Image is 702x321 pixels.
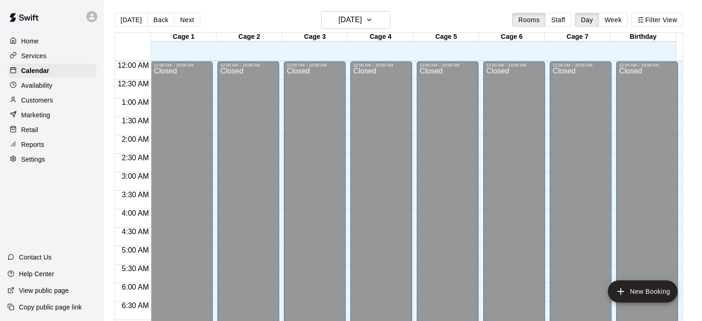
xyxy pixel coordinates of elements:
[19,269,54,279] p: Help Center
[120,228,151,236] span: 4:30 AM
[348,33,413,42] div: Cage 4
[479,33,545,42] div: Cage 6
[7,93,96,107] a: Customers
[120,154,151,162] span: 2:30 AM
[287,63,343,67] div: 12:00 AM – 10:00 AM
[19,303,82,312] p: Copy public page link
[21,36,39,46] p: Home
[321,11,390,29] button: [DATE]
[545,33,610,42] div: Cage 7
[21,110,50,120] p: Marketing
[120,98,151,106] span: 1:00 AM
[120,191,151,199] span: 3:30 AM
[151,33,216,42] div: Cage 1
[414,33,479,42] div: Cage 5
[21,155,45,164] p: Settings
[599,13,628,27] button: Week
[420,63,476,67] div: 12:00 AM – 10:00 AM
[120,172,151,180] span: 3:00 AM
[19,253,52,262] p: Contact Us
[545,13,571,27] button: Staff
[619,63,675,67] div: 12:00 AM – 10:00 AM
[21,140,44,149] p: Reports
[120,283,151,291] span: 6:00 AM
[610,33,676,42] div: Birthday
[7,138,96,151] a: Reports
[512,13,546,27] button: Rooms
[7,79,96,92] a: Availability
[120,117,151,125] span: 1:30 AM
[486,63,542,67] div: 12:00 AM – 10:00 AM
[120,246,151,254] span: 5:00 AM
[114,13,148,27] button: [DATE]
[608,280,678,303] button: add
[575,13,599,27] button: Day
[21,96,53,105] p: Customers
[220,63,276,67] div: 12:00 AM – 10:00 AM
[120,302,151,309] span: 6:30 AM
[7,64,96,78] a: Calendar
[353,63,409,67] div: 12:00 AM – 10:00 AM
[7,34,96,48] a: Home
[552,63,609,67] div: 12:00 AM – 10:00 AM
[154,63,210,67] div: 12:00 AM – 10:00 AM
[338,13,362,26] h6: [DATE]
[7,49,96,63] a: Services
[216,33,282,42] div: Cage 2
[282,33,348,42] div: Cage 3
[21,51,47,61] p: Services
[115,61,151,69] span: 12:00 AM
[115,80,151,88] span: 12:30 AM
[7,123,96,137] a: Retail
[7,152,96,166] a: Settings
[174,13,200,27] button: Next
[631,13,683,27] button: Filter View
[120,209,151,217] span: 4:00 AM
[120,265,151,273] span: 5:30 AM
[21,81,53,90] p: Availability
[147,13,174,27] button: Back
[19,286,69,295] p: View public page
[21,125,38,134] p: Retail
[21,66,49,75] p: Calendar
[120,135,151,143] span: 2:00 AM
[7,108,96,122] a: Marketing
